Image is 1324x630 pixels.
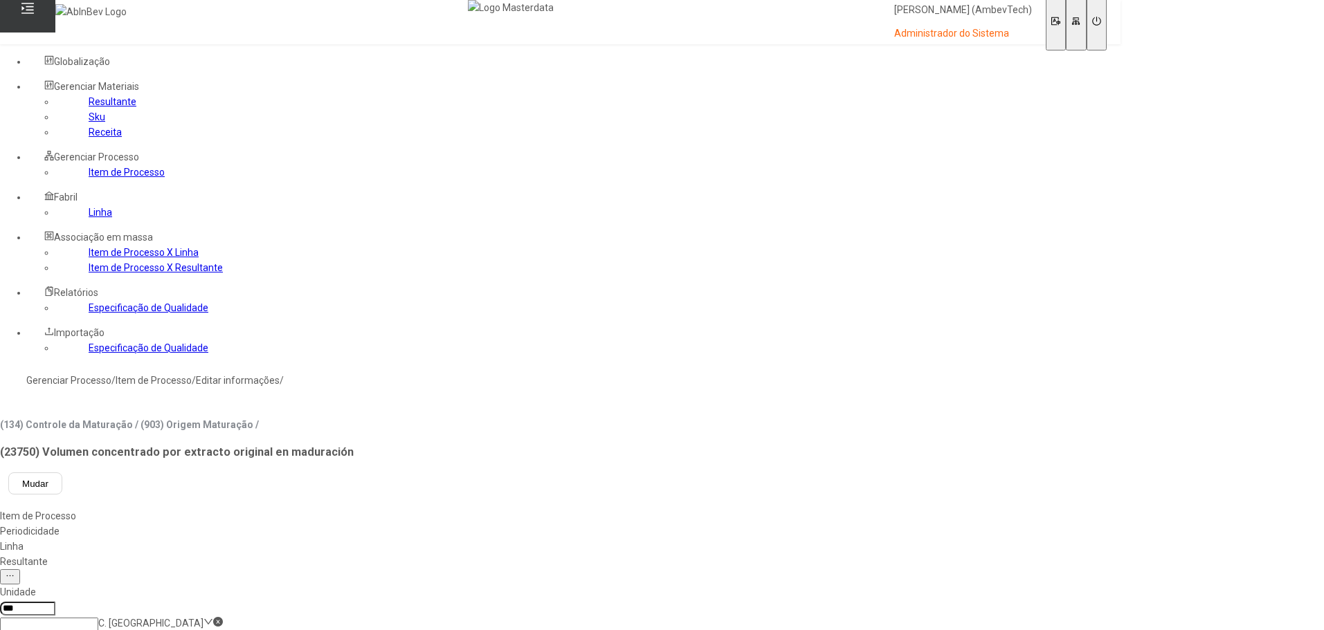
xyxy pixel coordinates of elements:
p: Administrador do Sistema [894,27,1032,41]
a: Resultante [89,96,136,107]
a: Editar informações [196,375,280,386]
nz-breadcrumb-separator: / [192,375,196,386]
a: Receita [89,127,122,138]
a: Especificação de Qualidade [89,302,208,313]
nz-breadcrumb-separator: / [280,375,284,386]
a: Linha [89,207,112,218]
a: Gerenciar Processo [26,375,111,386]
span: Gerenciar Materiais [54,81,139,92]
span: Gerenciar Processo [54,151,139,163]
span: Importação [54,327,105,338]
a: Sku [89,111,105,122]
nz-select-item: C. Ponta Grossa [98,618,203,629]
a: Item de Processo X Linha [89,247,199,258]
span: Relatórios [54,287,98,298]
span: Mudar [22,479,48,489]
a: Item de Processo [116,375,192,386]
a: Item de Processo X Resultante [89,262,223,273]
span: Fabril [54,192,78,203]
img: AbInBev Logo [55,4,127,19]
button: Mudar [8,472,62,494]
span: Associação em massa [54,232,153,243]
a: Item de Processo [89,167,165,178]
nz-breadcrumb-separator: / [111,375,116,386]
a: Especificação de Qualidade [89,342,208,353]
span: Globalização [54,56,110,67]
p: [PERSON_NAME] (AmbevTech) [894,3,1032,17]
